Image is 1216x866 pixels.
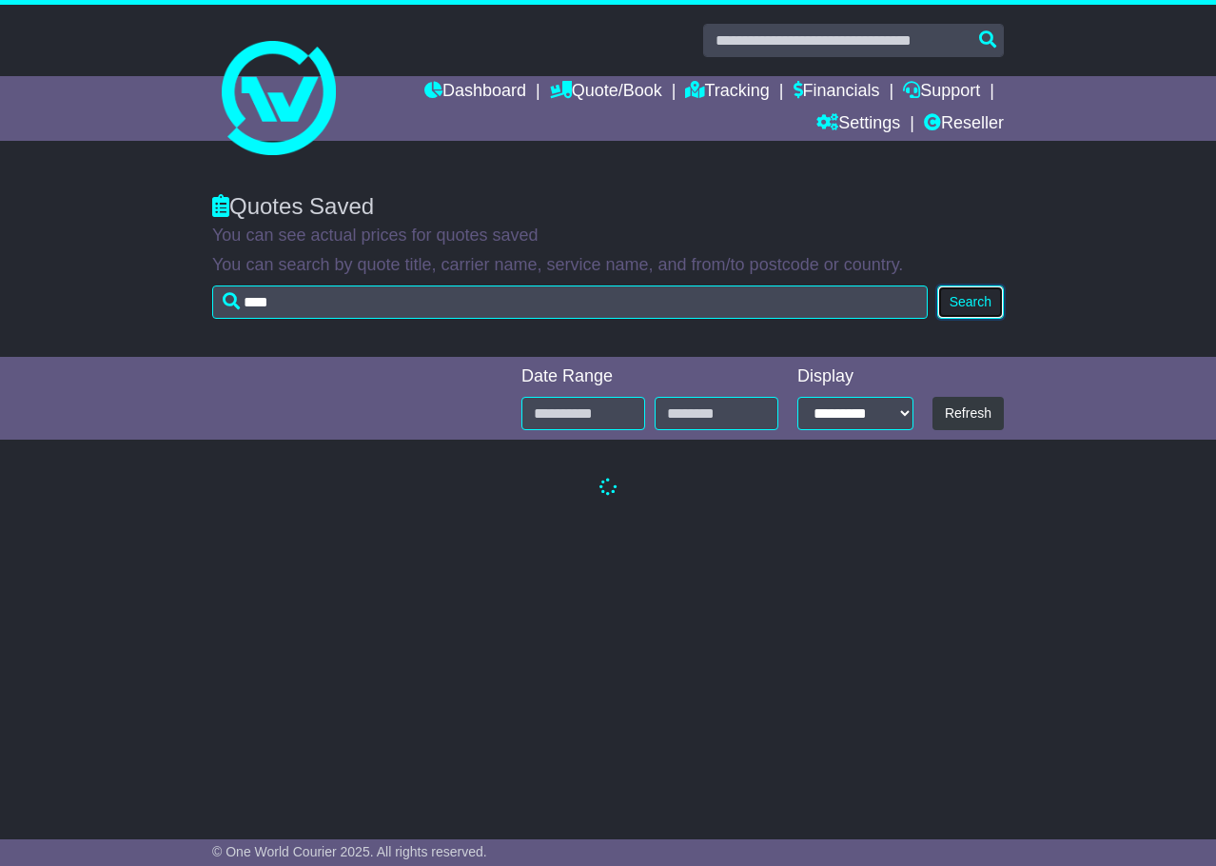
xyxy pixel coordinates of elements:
p: You can see actual prices for quotes saved [212,226,1004,246]
a: Support [903,76,980,108]
a: Reseller [924,108,1004,141]
button: Search [937,285,1004,319]
div: Quotes Saved [212,193,1004,221]
span: © One World Courier 2025. All rights reserved. [212,844,487,859]
div: Display [797,366,913,387]
a: Quote/Book [550,76,662,108]
a: Tracking [685,76,769,108]
div: Date Range [521,366,778,387]
a: Settings [816,108,900,141]
p: You can search by quote title, carrier name, service name, and from/to postcode or country. [212,255,1004,276]
a: Dashboard [424,76,526,108]
button: Refresh [932,397,1004,430]
a: Financials [794,76,880,108]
